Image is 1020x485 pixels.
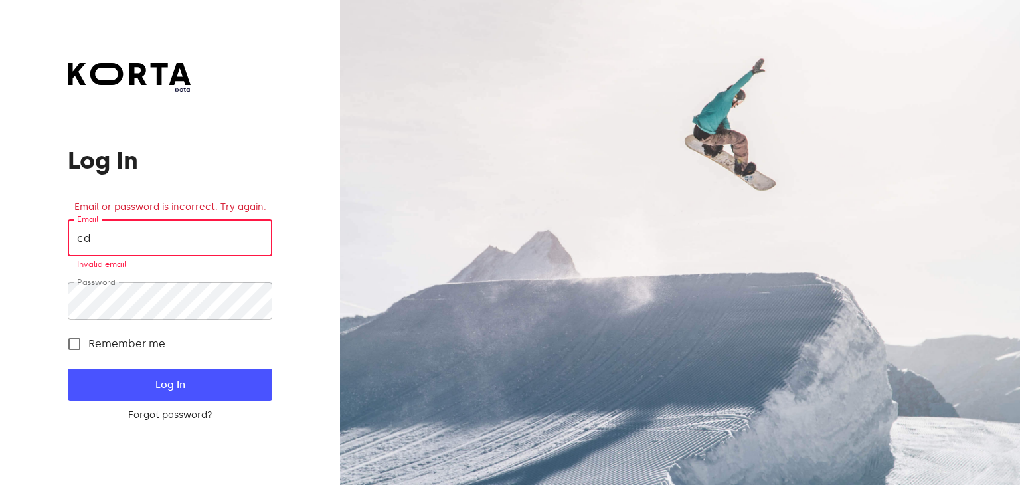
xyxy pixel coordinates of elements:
[68,409,272,422] a: Forgot password?
[88,336,165,352] span: Remember me
[68,63,191,94] a: beta
[77,258,262,272] p: Invalid email
[68,85,191,94] span: beta
[68,147,272,174] h1: Log In
[68,369,272,401] button: Log In
[68,201,272,214] div: Email or password is incorrect. Try again.
[89,376,250,393] span: Log In
[68,63,191,85] img: Korta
